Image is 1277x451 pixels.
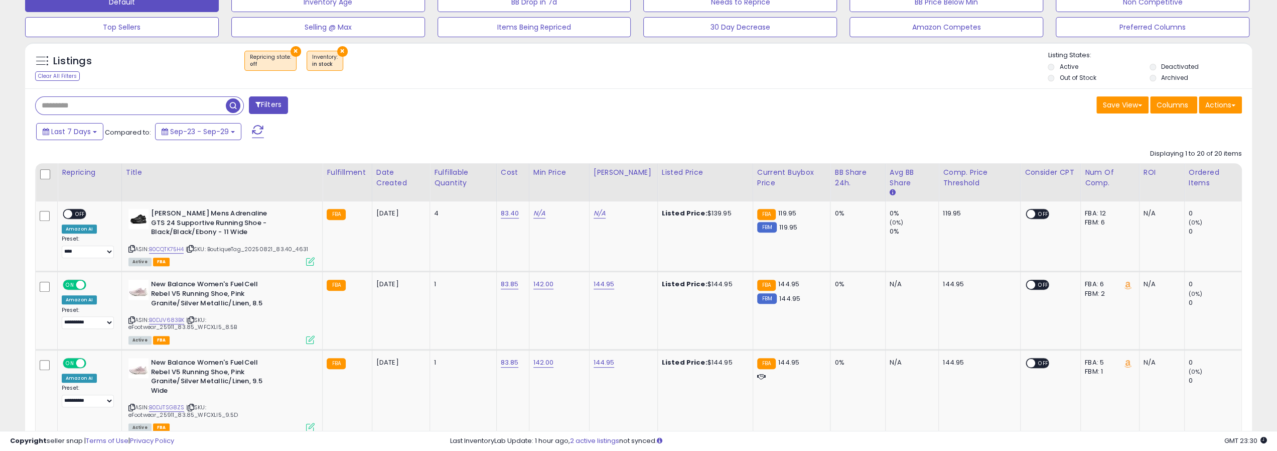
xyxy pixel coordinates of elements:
[130,436,174,445] a: Privacy Policy
[62,295,97,304] div: Amazon AI
[778,358,799,367] span: 144.95
[151,358,273,398] b: New Balance Women's FuelCell Rebel V5 Running Shoe, Pink Granite/Silver Metallic/Linen, 9.5 Wide
[53,54,92,68] h5: Listings
[1059,73,1096,82] label: Out of Stock
[376,167,425,188] div: Date Created
[1085,209,1131,218] div: FBA: 12
[1035,210,1051,218] span: OFF
[62,236,114,258] div: Preset:
[128,258,152,266] span: All listings currently available for purchase on Amazon
[890,188,896,197] small: Avg BB Share.
[149,316,185,324] a: B0DJV683BK
[757,293,777,304] small: FBM
[86,436,128,445] a: Terms of Use
[757,280,776,291] small: FBA
[1056,17,1249,37] button: Preferred Columns
[155,123,241,140] button: Sep-23 - Sep-29
[151,209,273,240] b: [PERSON_NAME] Mens Adrenaline GTS 24 Supportive Running Shoe - Black/Black/Ebony - 11 Wide
[1059,62,1078,71] label: Active
[434,280,489,289] div: 1
[105,128,151,137] span: Compared to:
[643,17,837,37] button: 30 Day Decrease
[1189,368,1203,376] small: (0%)
[1189,280,1241,289] div: 0
[128,280,315,343] div: ASIN:
[890,218,904,227] small: (0%)
[1189,358,1241,367] div: 0
[128,316,237,331] span: | SKU: eFootwear_25911_83.85_WFCXLI5_8.5B
[149,403,185,412] a: B0DJTSG8ZS
[376,358,416,367] div: [DATE]
[62,167,117,178] div: Repricing
[128,280,149,300] img: 31+4S-EtOQL._SL40_.jpg
[85,281,101,289] span: OFF
[533,358,554,368] a: 142.00
[1161,62,1199,71] label: Deactivated
[943,280,1013,289] div: 144.95
[1189,376,1241,385] div: 0
[662,358,707,367] b: Listed Price:
[25,17,219,37] button: Top Sellers
[1199,96,1242,114] button: Actions
[1096,96,1149,114] button: Save View
[128,209,315,265] div: ASIN:
[533,279,554,289] a: 142.00
[890,280,931,289] div: N/A
[85,359,101,368] span: OFF
[594,279,615,289] a: 144.95
[890,227,938,236] div: 0%
[64,359,76,368] span: ON
[834,358,877,367] div: 0%
[128,336,152,345] span: All listings currently available for purchase on Amazon
[1085,218,1131,227] div: FBM: 6
[128,358,149,378] img: 31+4S-EtOQL._SL40_.jpg
[128,209,149,229] img: 31Vopf+1YdL._SL40_.jpg
[1189,218,1203,227] small: (0%)
[170,127,229,137] span: Sep-23 - Sep-29
[1085,367,1131,376] div: FBM: 1
[35,71,80,81] div: Clear All Filters
[1144,280,1177,289] div: N/A
[1150,96,1197,114] button: Columns
[327,167,367,178] div: Fulfillment
[834,167,881,188] div: BB Share 24h.
[890,358,931,367] div: N/A
[1224,436,1267,445] span: 2025-10-7 23:30 GMT
[594,208,606,218] a: N/A
[149,245,184,254] a: B0CQTK75H4
[62,374,97,383] div: Amazon AI
[62,307,114,329] div: Preset:
[757,358,776,369] small: FBA
[834,280,877,289] div: 0%
[312,53,338,68] span: Inventory :
[1025,167,1076,178] div: Consider CPT
[128,403,238,418] span: | SKU: eFootwear_25911_83.85_WFCXLI5_9.5D
[151,280,273,310] b: New Balance Women's FuelCell Rebel V5 Running Shoe, Pink Granite/Silver Metallic/Linen, 8.5
[501,208,519,218] a: 83.40
[1157,100,1188,110] span: Columns
[1189,227,1241,236] div: 0
[250,53,291,68] span: Repricing state :
[450,436,1267,446] div: Last InventoryLab Update: 1 hour ago, not synced.
[327,209,345,220] small: FBA
[778,208,796,218] span: 119.95
[533,208,545,218] a: N/A
[943,209,1013,218] div: 119.95
[126,167,319,178] div: Title
[501,358,519,368] a: 83.85
[1048,51,1252,60] p: Listing States:
[434,209,489,218] div: 4
[501,167,525,178] div: Cost
[337,46,348,57] button: ×
[231,17,425,37] button: Selling @ Max
[1144,167,1180,178] div: ROI
[1035,281,1051,289] span: OFF
[1150,149,1242,159] div: Displaying 1 to 20 of 20 items
[1144,209,1177,218] div: N/A
[249,96,288,114] button: Filters
[72,210,88,218] span: OFF
[943,358,1013,367] div: 144.95
[890,209,938,218] div: 0%
[1085,167,1135,188] div: Num of Comp.
[849,17,1043,37] button: Amazon Competes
